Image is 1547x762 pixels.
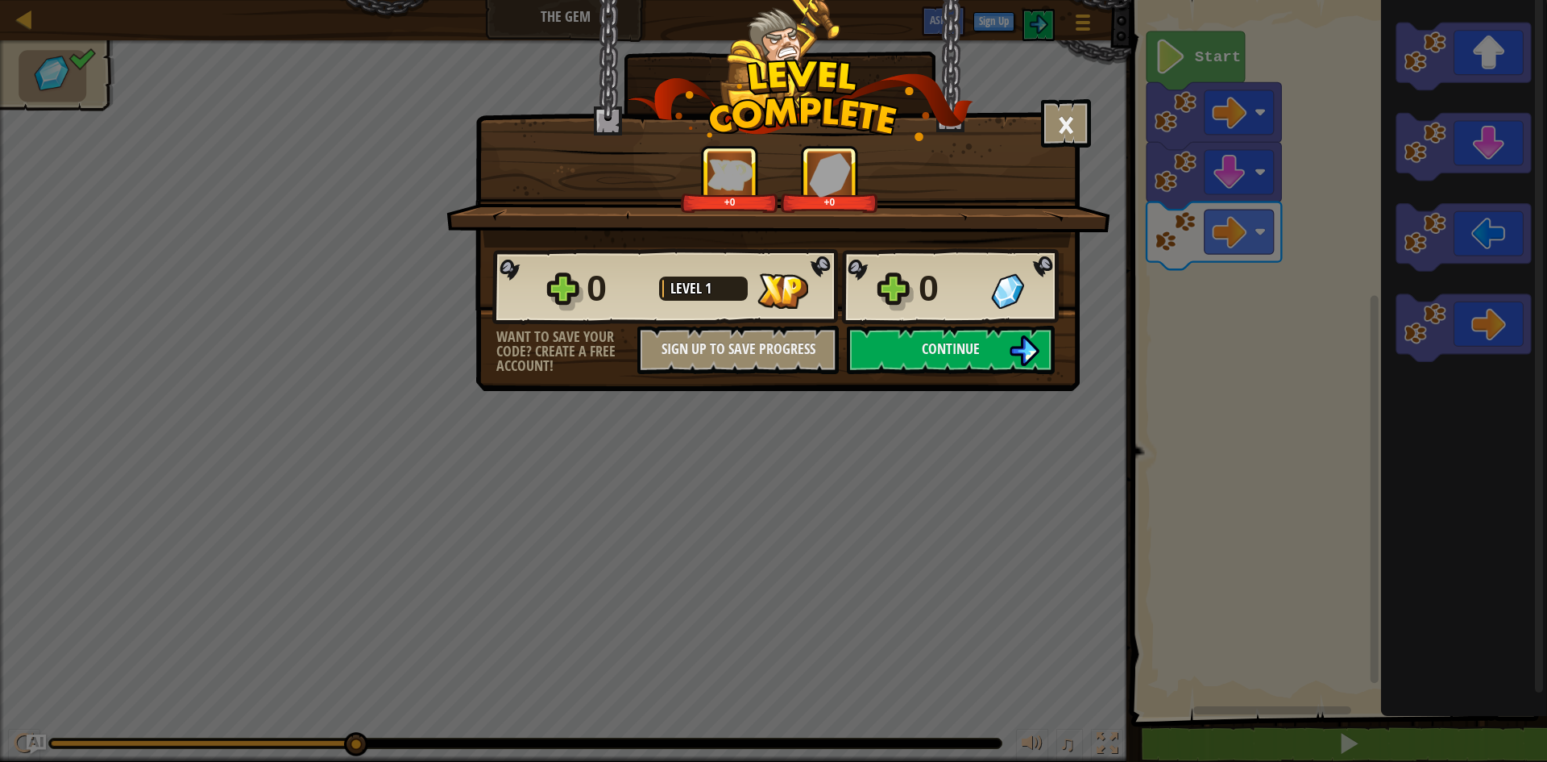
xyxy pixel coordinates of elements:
img: XP Gained [757,273,808,309]
span: Continue [922,339,980,359]
div: +0 [784,196,875,208]
button: Sign Up to Save Progress [637,326,839,374]
img: level_complete.png [628,60,973,141]
button: Continue [847,326,1055,374]
img: XP Gained [707,159,753,190]
div: 0 [587,263,649,314]
div: 0 [919,263,981,314]
div: +0 [684,196,775,208]
div: Want to save your code? Create a free account! [496,330,637,373]
span: Level [670,278,705,298]
button: × [1041,99,1091,148]
img: Gems Gained [991,273,1024,309]
img: Gems Gained [809,152,851,197]
img: Continue [1009,335,1039,366]
span: 1 [705,278,711,298]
